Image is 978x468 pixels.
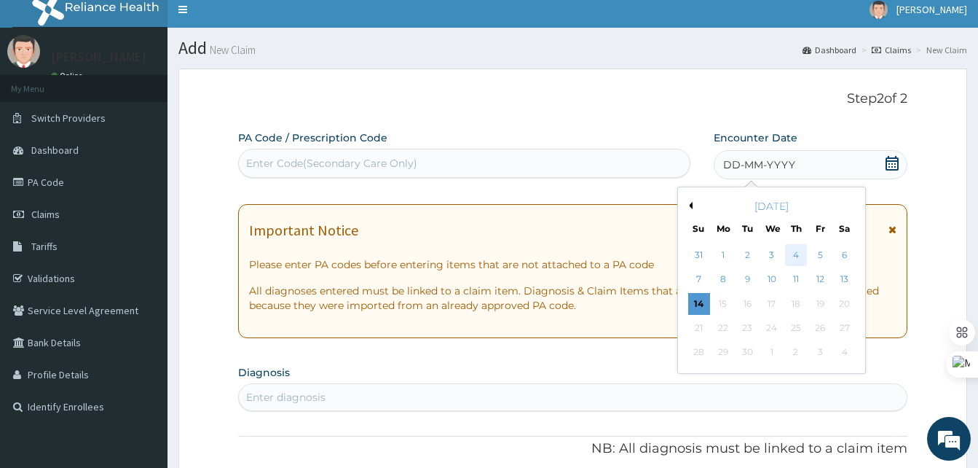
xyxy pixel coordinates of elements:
[785,244,807,266] div: Choose Thursday, September 4th, 2025
[736,317,758,339] div: Not available Tuesday, September 23rd, 2025
[7,313,277,364] textarea: Type your message and hit 'Enter'
[809,317,831,339] div: Not available Friday, September 26th, 2025
[31,112,106,125] span: Switch Providers
[833,269,855,291] div: Choose Saturday, September 13th, 2025
[833,293,855,315] div: Not available Saturday, September 20th, 2025
[809,293,831,315] div: Not available Friday, September 19th, 2025
[685,202,693,209] button: Previous Month
[872,44,911,56] a: Claims
[736,244,758,266] div: Choose Tuesday, September 2nd, 2025
[736,269,758,291] div: Choose Tuesday, September 9th, 2025
[785,317,807,339] div: Not available Thursday, September 25th, 2025
[712,269,734,291] div: Choose Monday, September 8th, 2025
[688,342,710,364] div: Not available Sunday, September 28th, 2025
[760,269,782,291] div: Choose Wednesday, September 10th, 2025
[714,130,797,145] label: Encounter Date
[833,317,855,339] div: Not available Saturday, September 27th, 2025
[84,141,201,288] span: We're online!
[31,240,58,253] span: Tariffs
[238,365,290,380] label: Diagnosis
[785,269,807,291] div: Choose Thursday, September 11th, 2025
[789,222,802,235] div: Th
[838,222,851,235] div: Sa
[51,71,86,81] a: Online
[684,199,859,214] div: [DATE]
[741,222,753,235] div: Tu
[688,293,710,315] div: Choose Sunday, September 14th, 2025
[869,1,888,19] img: User Image
[712,293,734,315] div: Not available Monday, September 15th, 2025
[239,7,274,42] div: Minimize live chat window
[802,44,856,56] a: Dashboard
[736,293,758,315] div: Not available Tuesday, September 16th, 2025
[760,342,782,364] div: Not available Wednesday, October 1st, 2025
[688,244,710,266] div: Choose Sunday, August 31st, 2025
[249,257,896,272] p: Please enter PA codes before entering items that are not attached to a PA code
[814,222,827,235] div: Fr
[51,50,146,63] p: [PERSON_NAME]
[785,293,807,315] div: Not available Thursday, September 18th, 2025
[760,293,782,315] div: Not available Wednesday, September 17th, 2025
[238,440,907,459] p: NB: All diagnosis must be linked to a claim item
[246,390,326,405] div: Enter diagnosis
[249,222,358,238] h1: Important Notice
[809,269,831,291] div: Choose Friday, September 12th, 2025
[833,342,855,364] div: Not available Saturday, October 4th, 2025
[31,144,79,157] span: Dashboard
[688,269,710,291] div: Choose Sunday, September 7th, 2025
[896,3,967,16] span: [PERSON_NAME]
[27,73,59,109] img: d_794563401_company_1708531726252_794563401
[912,44,967,56] li: New Claim
[688,317,710,339] div: Not available Sunday, September 21st, 2025
[712,342,734,364] div: Not available Monday, September 29th, 2025
[760,244,782,266] div: Choose Wednesday, September 3rd, 2025
[238,130,387,145] label: PA Code / Prescription Code
[760,317,782,339] div: Not available Wednesday, September 24th, 2025
[833,244,855,266] div: Choose Saturday, September 6th, 2025
[809,342,831,364] div: Not available Friday, October 3rd, 2025
[178,39,967,58] h1: Add
[765,222,778,235] div: We
[712,244,734,266] div: Choose Monday, September 1st, 2025
[687,243,856,365] div: month 2025-09
[31,208,60,221] span: Claims
[249,284,896,313] p: All diagnoses entered must be linked to a claim item. Diagnosis & Claim Items that are visible bu...
[785,342,807,364] div: Not available Thursday, October 2nd, 2025
[712,317,734,339] div: Not available Monday, September 22nd, 2025
[246,156,417,171] div: Enter Code(Secondary Care Only)
[76,82,245,101] div: Chat with us now
[736,342,758,364] div: Not available Tuesday, September 30th, 2025
[693,222,705,235] div: Su
[717,222,729,235] div: Mo
[238,91,907,107] p: Step 2 of 2
[7,35,40,68] img: User Image
[809,244,831,266] div: Choose Friday, September 5th, 2025
[207,44,256,55] small: New Claim
[723,157,795,172] span: DD-MM-YYYY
